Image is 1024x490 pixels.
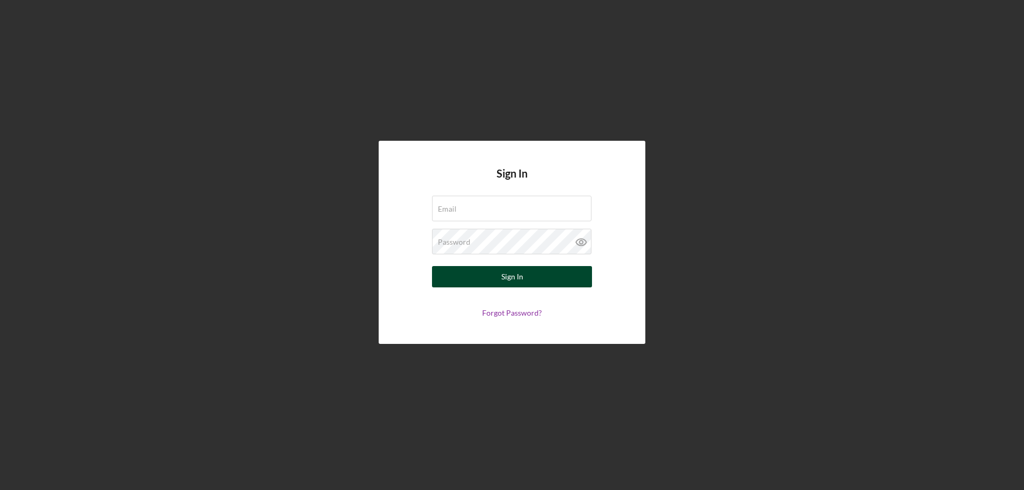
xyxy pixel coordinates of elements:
[497,167,527,196] h4: Sign In
[501,266,523,287] div: Sign In
[438,238,470,246] label: Password
[432,266,592,287] button: Sign In
[482,308,542,317] a: Forgot Password?
[438,205,457,213] label: Email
